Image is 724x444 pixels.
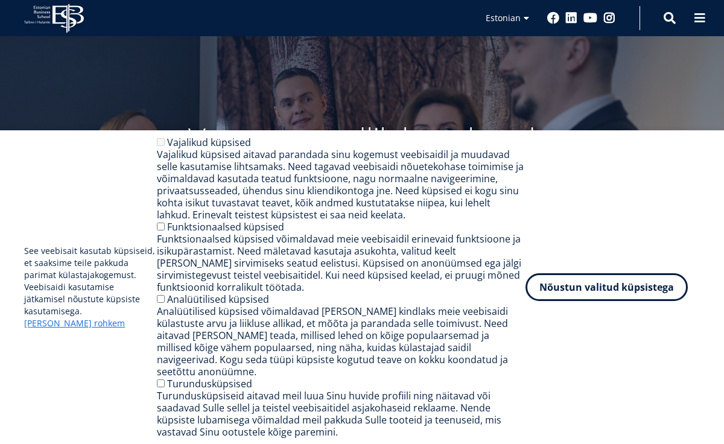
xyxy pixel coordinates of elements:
[157,233,526,293] div: Funktsionaalsed küpsised võimaldavad meie veebisaidil erinevaid funktsioone ja isikupärastamist. ...
[167,136,251,149] label: Vajalikud küpsised
[24,317,125,329] a: [PERSON_NAME] rohkem
[157,390,526,438] div: Turundusküpsiseid aitavad meil luua Sinu huvide profiili ning näitavad või saadavad Sulle sellel ...
[547,12,559,24] a: Facebook
[583,12,597,24] a: Youtube
[526,273,688,301] button: Nõustun valitud küpsistega
[157,148,526,221] div: Vajalikud küpsised aitavad parandada sinu kogemust veebisaidil ja muudavad selle kasutamise lihts...
[167,293,269,306] label: Analüütilised küpsised
[565,12,577,24] a: Linkedin
[24,245,157,329] p: See veebisait kasutab küpsiseid, et saaksime teile pakkuda parimat külastajakogemust. Veebisaidi ...
[157,305,526,378] div: Analüütilised küpsised võimaldavad [PERSON_NAME] kindlaks meie veebisaidi külastuste arvu ja liik...
[167,220,284,233] label: Funktsionaalsed küpsised
[603,12,615,24] a: Instagram
[167,377,252,390] label: Turundusküpsised
[42,121,682,157] p: Vastutusteadlik kogukond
